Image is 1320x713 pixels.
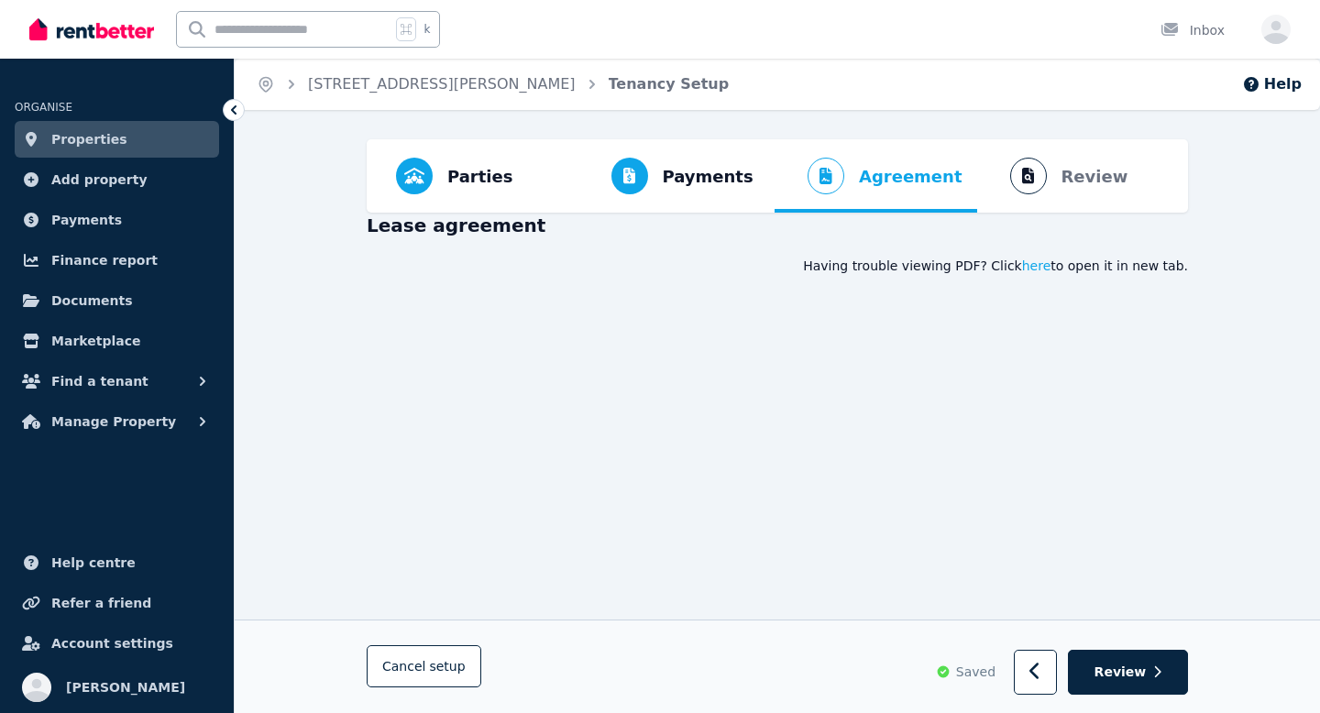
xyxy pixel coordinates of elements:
[15,544,219,581] a: Help centre
[609,73,730,95] span: Tenancy Setup
[15,161,219,198] a: Add property
[51,411,176,433] span: Manage Property
[1094,664,1147,682] span: Review
[51,128,127,150] span: Properties
[51,370,148,392] span: Find a tenant
[1258,651,1302,695] iframe: Intercom live chat
[1068,651,1188,696] button: Review
[51,169,148,191] span: Add property
[15,585,219,621] a: Refer a friend
[51,632,173,654] span: Account settings
[15,323,219,359] a: Marketplace
[1022,257,1051,275] span: here
[429,658,465,676] span: setup
[15,363,219,400] button: Find a tenant
[29,16,154,43] img: RentBetter
[15,121,219,158] a: Properties
[381,139,527,213] button: Parties
[51,592,151,614] span: Refer a friend
[308,75,576,93] a: [STREET_ADDRESS][PERSON_NAME]
[15,625,219,662] a: Account settings
[367,213,1188,238] h3: Lease agreement
[1242,73,1302,95] button: Help
[51,552,136,574] span: Help centre
[423,22,430,37] span: k
[15,101,72,114] span: ORGANISE
[51,209,122,231] span: Payments
[15,202,219,238] a: Payments
[367,139,1188,213] nav: Progress
[1061,164,1128,190] span: Review
[1160,21,1225,39] div: Inbox
[15,403,219,440] button: Manage Property
[66,676,185,698] span: [PERSON_NAME]
[578,139,768,213] button: Payments
[367,257,1188,275] div: Having trouble viewing PDF? Click to open it in new tab.
[382,660,466,675] span: Cancel
[956,664,995,682] span: Saved
[235,59,751,110] nav: Breadcrumb
[663,164,753,190] span: Payments
[51,249,158,271] span: Finance report
[51,330,140,352] span: Marketplace
[51,290,133,312] span: Documents
[15,282,219,319] a: Documents
[15,242,219,279] a: Finance report
[447,164,512,190] span: Parties
[977,139,1143,213] button: Review
[367,646,481,688] button: Cancelsetup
